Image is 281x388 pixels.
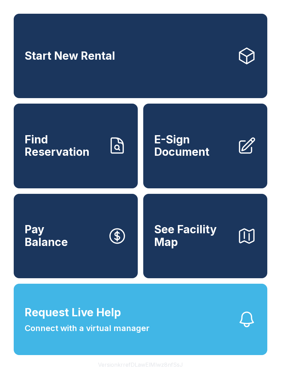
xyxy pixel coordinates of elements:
a: Start New Rental [14,14,267,98]
a: Find Reservation [14,104,138,188]
span: Find Reservation [25,133,102,158]
button: See Facility Map [143,194,267,278]
span: Connect with a virtual manager [25,322,149,334]
a: E-Sign Document [143,104,267,188]
button: PayBalance [14,194,138,278]
button: Request Live HelpConnect with a virtual manager [14,284,267,355]
span: Request Live Help [25,304,121,321]
span: Pay Balance [25,223,68,248]
button: VersionkrrefDLawElMlwz8nfSsJ [93,355,188,374]
span: Start New Rental [25,50,115,62]
span: See Facility Map [154,223,232,248]
span: E-Sign Document [154,133,232,158]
